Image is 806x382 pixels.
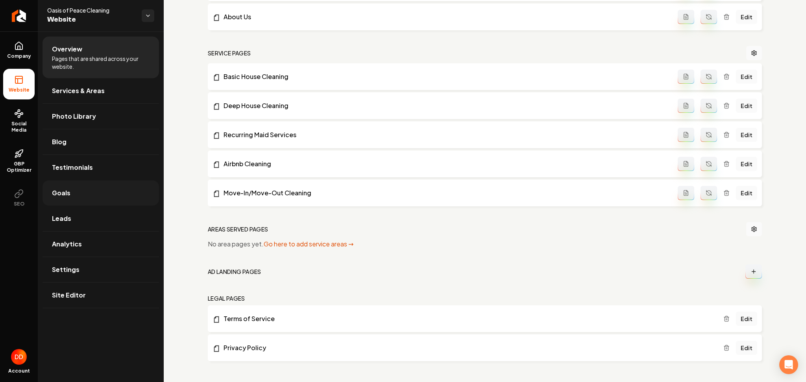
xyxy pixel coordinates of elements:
[678,10,694,24] button: Add admin page prompt
[52,44,82,54] span: Overview
[52,137,67,147] span: Blog
[736,186,757,200] a: Edit
[6,87,33,93] span: Website
[12,9,26,22] img: Rebolt Logo
[52,112,96,121] span: Photo Library
[52,55,150,70] span: Pages that are shared across your website.
[3,161,35,173] span: GBP Optimizer
[736,10,757,24] a: Edit
[43,180,159,206] a: Goals
[43,283,159,308] a: Site Editor
[208,49,251,57] h2: Service Pages
[11,349,27,365] img: Dustin Dilulo
[43,78,159,103] a: Services & Areas
[736,99,757,113] a: Edit
[43,104,159,129] a: Photo Library
[43,231,159,257] a: Analytics
[264,240,353,248] a: Go here to add service areas →
[213,12,678,22] a: About Us
[208,294,245,302] h2: Legal Pages
[52,163,93,172] span: Testimonials
[736,70,757,84] a: Edit
[52,214,71,223] span: Leads
[736,157,757,171] a: Edit
[11,201,28,207] span: SEO
[213,72,678,81] a: Basic House Cleaning
[213,101,678,110] a: Deep House Cleaning
[678,157,694,171] button: Add admin page prompt
[52,290,86,300] span: Site Editor
[678,99,694,113] button: Add admin page prompt
[208,268,261,275] h2: Ad landing pages
[3,183,35,213] button: SEO
[736,341,757,355] a: Edit
[4,53,34,59] span: Company
[208,239,762,249] div: No area pages yet.
[3,143,35,180] a: GBP Optimizer
[736,312,757,326] a: Edit
[52,188,70,198] span: Goals
[678,70,694,84] button: Add admin page prompt
[3,121,35,133] span: Social Media
[8,368,30,374] span: Account
[43,129,159,154] a: Blog
[11,349,27,365] button: Open user button
[3,103,35,140] a: Social Media
[3,35,35,66] a: Company
[678,186,694,200] button: Add admin page prompt
[52,265,79,274] span: Settings
[43,155,159,180] a: Testimonials
[213,188,678,198] a: Move-In/Move-Out Cleaning
[47,6,135,14] span: Oasis of Peace Cleaning
[736,128,757,142] a: Edit
[52,86,105,95] span: Services & Areas
[779,355,798,374] div: Abrir Intercom Messenger
[213,130,678,140] a: Recurring Maid Services
[213,343,723,353] a: Privacy Policy
[52,239,82,249] span: Analytics
[208,225,268,233] h2: Areas Served Pages
[213,314,723,323] a: Terms of Service
[43,257,159,282] a: Settings
[213,159,678,169] a: Airbnb Cleaning
[678,128,694,142] button: Add admin page prompt
[47,14,135,25] span: Website
[43,206,159,231] a: Leads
